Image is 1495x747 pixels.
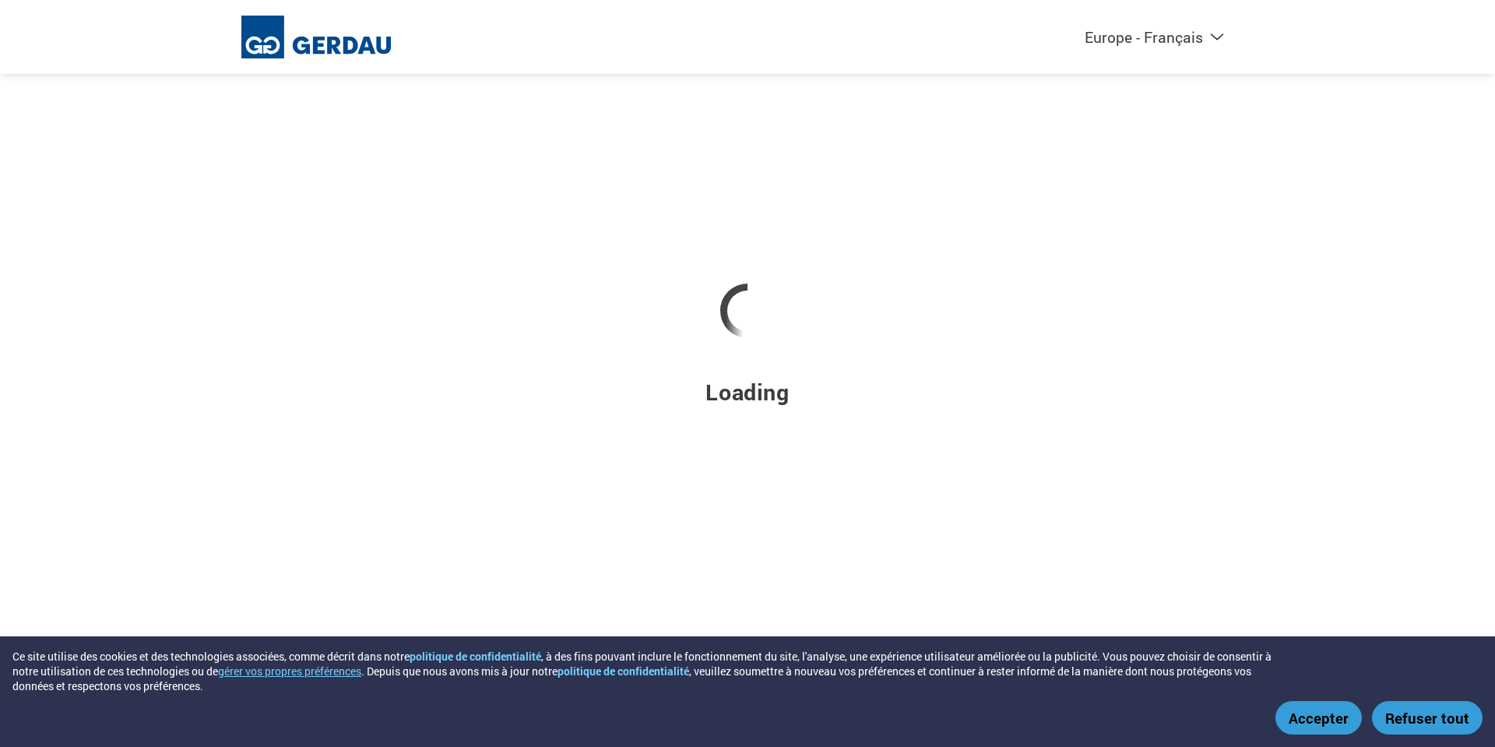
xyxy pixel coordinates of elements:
[1372,701,1483,735] button: Refuser tout
[241,16,392,58] img: Gerdau Ameristeel
[218,664,361,678] button: gérer vos propres préférences
[558,664,689,678] a: politique de confidentialité
[705,377,789,407] h3: Loading
[410,649,541,664] a: politique de confidentialité
[12,649,1280,693] div: Ce site utilise des cookies et des technologies associées, comme décrit dans notre , à des fins p...
[1275,701,1362,735] button: Accepter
